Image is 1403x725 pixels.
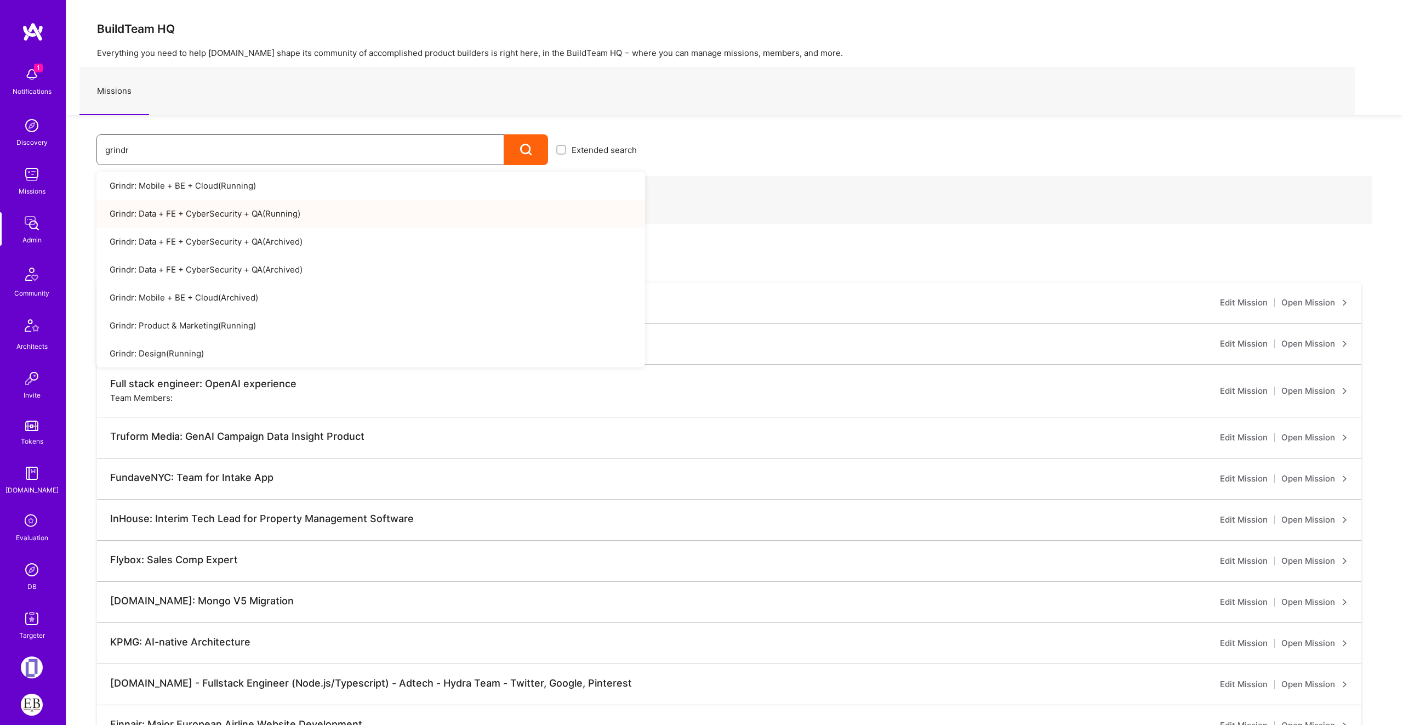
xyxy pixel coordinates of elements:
[1342,341,1348,347] i: icon ArrowRight
[1342,517,1348,523] i: icon ArrowRight
[19,185,45,197] div: Missions
[96,256,645,284] a: Grindr: Data + FE + CyberSecurity + QA(Archived)
[1220,678,1268,691] a: Edit Mission
[110,431,364,443] div: Truform Media: GenAI Campaign Data Insight Product
[1281,637,1348,650] a: Open Mission
[96,339,645,367] a: Grindr: Design(Running)
[110,595,294,607] div: [DOMAIN_NAME]: Mongo V5 Migration
[110,636,250,648] div: KPMG: AI-native Architecture
[18,656,45,678] a: Terrascope: Build a smart-carbon-measurement platform (SaaS)
[21,435,43,447] div: Tokens
[1281,431,1348,444] a: Open Mission
[572,144,637,156] span: Extended search
[110,392,173,404] div: Team Members:
[96,228,645,256] a: Grindr: Data + FE + CyberSecurity + QA(Archived)
[1281,554,1348,568] a: Open Mission
[19,630,45,641] div: Targeter
[96,284,645,311] a: Grindr: Mobile + BE + Cloud(Archived)
[1281,384,1348,398] a: Open Mission
[1281,296,1348,309] a: Open Mission
[21,511,42,532] i: icon SelectionTeam
[16,137,48,148] div: Discovery
[21,212,43,234] img: admin teamwork
[96,311,645,339] a: Grindr: Product & Marketing(Running)
[79,67,149,115] a: Missions
[24,389,41,401] div: Invite
[21,608,43,630] img: Skill Targeter
[1342,299,1348,306] i: icon ArrowRight
[1342,388,1348,394] i: icon ArrowRight
[1342,599,1348,605] i: icon ArrowRight
[27,581,37,592] div: DB
[110,378,296,390] div: Full stack engineer: OpenAI experience
[19,314,45,341] img: Architects
[18,694,45,716] a: EmployBridge: Build out new age Integration Hub for legacy company
[22,22,44,42] img: logo
[1220,637,1268,650] a: Edit Mission
[1281,513,1348,526] a: Open Mission
[1220,472,1268,485] a: Edit Mission
[21,367,43,389] img: Invite
[21,163,43,185] img: teamwork
[96,200,645,228] a: Grindr: Data + FE + CyberSecurity + QA(Running)
[1220,384,1268,398] a: Edit Mission
[110,472,273,484] div: FundaveNYC: Team for Intake App
[14,287,49,299] div: Community
[25,421,38,431] img: tokens
[1342,475,1348,482] i: icon ArrowRight
[520,144,533,156] i: icon Search
[21,559,43,581] img: Admin Search
[13,86,52,97] div: Notifications
[19,261,45,287] img: Community
[1281,472,1348,485] a: Open Mission
[21,694,43,716] img: EmployBridge: Build out new age Integration Hub for legacy company
[110,677,632,689] div: [DOMAIN_NAME] - Fullstack Engineer (Node.js/Typescript) - Adtech - Hydra Team - Twitter, Google, ...
[16,532,48,543] div: Evaluation
[1342,434,1348,441] i: icon ArrowRight
[1220,513,1268,526] a: Edit Mission
[21,462,43,484] img: guide book
[5,484,59,496] div: [DOMAIN_NAME]
[21,64,43,86] img: bell
[1342,681,1348,688] i: icon ArrowRight
[1281,678,1348,691] a: Open Mission
[1220,554,1268,568] a: Edit Mission
[1220,431,1268,444] a: Edit Mission
[21,115,43,137] img: discovery
[1220,596,1268,609] a: Edit Mission
[21,656,43,678] img: Terrascope: Build a smart-carbon-measurement platform (SaaS)
[1281,337,1348,350] a: Open Mission
[110,554,238,566] div: Flybox: Sales Comp Expert
[34,64,43,72] span: 1
[1220,337,1268,350] a: Edit Mission
[97,47,1372,59] p: Everything you need to help [DOMAIN_NAME] shape its community of accomplished product builders is...
[97,22,1372,36] h3: BuildTeam HQ
[1342,640,1348,647] i: icon ArrowRight
[22,234,42,246] div: Admin
[1281,596,1348,609] a: Open Mission
[97,257,1372,271] h3: Created missions
[1342,558,1348,564] i: icon ArrowRight
[96,172,645,200] a: Grindr: Mobile + BE + Cloud(Running)
[1220,296,1268,309] a: Edit Mission
[16,341,48,352] div: Architects
[105,136,495,164] input: What type of mission are you looking for?
[110,513,414,525] div: InHouse: Interim Tech Lead for Property Management Software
